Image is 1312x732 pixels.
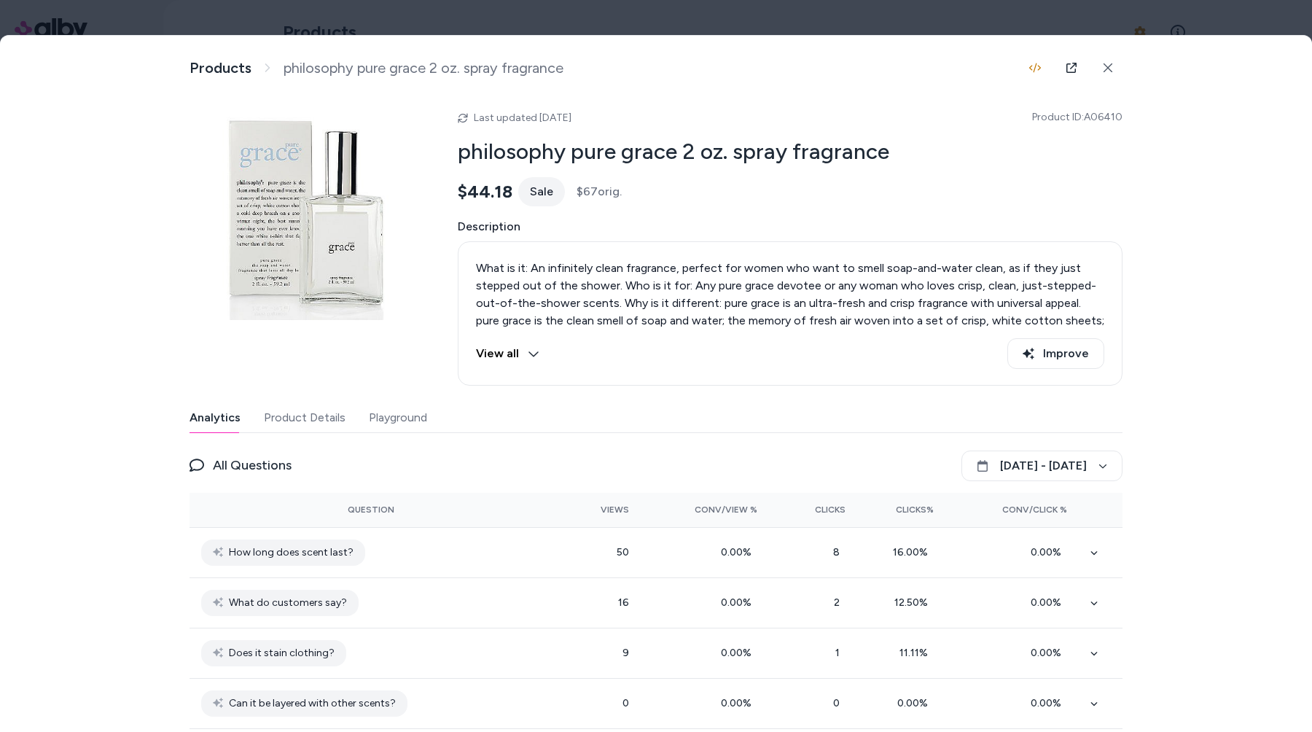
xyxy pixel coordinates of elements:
[721,697,757,709] span: 0.00 %
[229,594,347,612] span: What do customers say?
[721,647,757,659] span: 0.00 %
[961,451,1122,481] button: [DATE] - [DATE]
[264,403,345,432] button: Product Details
[1031,546,1067,558] span: 0.00 %
[458,181,512,203] span: $44.18
[564,498,629,521] button: Views
[284,59,563,77] span: philosophy pure grace 2 oz. spray fragrance
[348,504,394,515] span: Question
[815,504,846,515] span: Clicks
[190,59,251,77] a: Products
[474,112,571,124] span: Last updated [DATE]
[369,403,427,432] button: Playground
[617,546,629,558] span: 50
[695,504,757,515] span: Conv/View %
[190,100,423,333] img: a06410.001
[229,645,335,662] span: Does it stain clothing?
[190,59,563,77] nav: breadcrumb
[652,498,758,521] button: Conv/View %
[1032,110,1122,125] span: Product ID: A06410
[1031,596,1067,609] span: 0.00 %
[834,596,846,609] span: 2
[897,697,934,709] span: 0.00 %
[721,596,757,609] span: 0.00 %
[229,695,396,712] span: Can it be layered with other scents?
[899,647,934,659] span: 11.11 %
[213,455,292,475] span: All Questions
[781,498,846,521] button: Clicks
[833,697,846,709] span: 0
[190,403,241,432] button: Analytics
[721,546,757,558] span: 0.00 %
[618,596,629,609] span: 16
[869,498,934,521] button: Clicks%
[601,504,629,515] span: Views
[458,138,1122,166] h2: philosophy pure grace 2 oz. spray fragrance
[622,697,629,709] span: 0
[896,504,934,515] span: Clicks%
[835,647,846,659] span: 1
[348,498,394,521] button: Question
[518,177,565,206] div: Sale
[893,546,934,558] span: 16.00 %
[833,546,846,558] span: 8
[1002,504,1067,515] span: Conv/Click %
[894,596,934,609] span: 12.50 %
[577,183,622,200] span: $67 orig.
[229,544,354,561] span: How long does scent last?
[1031,697,1067,709] span: 0.00 %
[957,498,1067,521] button: Conv/Click %
[476,260,1104,382] p: What is it: An infinitely clean fragrance, perfect for women who want to smell soap-and-water cle...
[1007,338,1104,369] button: Improve
[622,647,629,659] span: 9
[1031,647,1067,659] span: 0.00 %
[476,338,539,369] button: View all
[458,218,1122,235] span: Description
